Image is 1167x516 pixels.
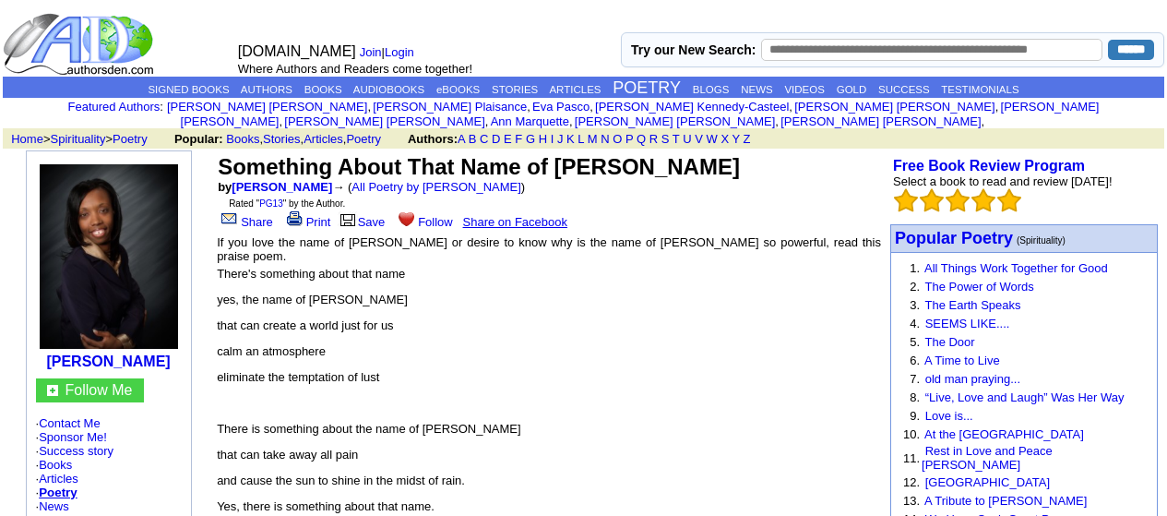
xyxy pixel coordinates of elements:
[287,211,303,226] img: print.gif
[910,298,920,312] font: 3.
[566,132,575,146] a: K
[903,427,920,441] font: 10.
[925,372,1020,386] a: old man praying...
[217,344,881,358] p: calm an atmosphere
[488,117,490,127] font: i
[332,180,525,194] font: → ( )
[458,132,465,146] a: A
[910,354,920,367] font: 6.
[532,100,589,114] a: Eva Pasco
[706,132,717,146] a: W
[3,12,158,77] img: logo_ad.gif
[218,180,332,194] font: by
[232,180,332,194] a: [PERSON_NAME]
[837,84,867,95] a: GOLD
[51,132,106,146] a: Spirituality
[661,132,670,146] a: S
[5,132,171,146] font: > >
[174,132,768,146] font: , , ,
[346,132,381,146] a: Poetry
[910,317,920,330] font: 4.
[903,451,920,465] font: 11.
[11,132,43,146] a: Home
[238,43,356,59] font: [DOMAIN_NAME]
[174,132,223,146] b: Popular:
[492,84,538,95] a: STORIES
[469,132,477,146] a: B
[217,499,881,513] p: Yes, there is something about that name.
[910,261,920,275] font: 1.
[593,102,595,113] font: i
[39,486,77,499] a: Poetry
[998,102,1000,113] font: i
[920,188,944,212] img: bigemptystars.png
[637,132,646,146] a: Q
[241,84,292,95] a: AUTHORS
[39,499,69,513] a: News
[910,335,920,349] font: 5.
[720,132,729,146] a: X
[360,45,382,59] a: Join
[910,372,920,386] font: 7.
[784,84,824,95] a: VIDEOS
[903,475,920,489] font: 12.
[229,198,345,209] font: Rated " " by the Author.
[893,174,1113,188] font: Select a book to read and review [DATE]!
[181,100,1100,128] a: [PERSON_NAME] [PERSON_NAME]
[894,188,918,212] img: bigemptystars.png
[924,280,1033,294] a: The Power of Words
[218,215,273,229] a: Share
[217,235,881,263] font: If you love the name of [PERSON_NAME] or desire to know why is the name of [PERSON_NAME] so power...
[40,164,178,349] img: 101554.jpg
[924,261,1108,275] a: All Things Work Together for Good
[922,444,1053,472] a: Rest in Love and Peace [PERSON_NAME]
[283,215,331,229] a: Print
[217,267,881,281] p: There's something about that name
[984,117,986,127] font: i
[304,132,343,146] a: Articles
[924,335,974,349] a: The Door
[878,84,930,95] a: SUCCESS
[39,416,100,430] a: Contact Me
[683,132,691,146] a: U
[631,42,756,57] label: Try our New Search:
[399,210,414,226] img: heart.gif
[925,409,973,423] a: Love is...
[971,188,995,212] img: bigemptystars.png
[217,448,881,462] p: that can take away all pain
[39,458,72,472] a: Books
[673,132,680,146] a: T
[39,444,113,458] a: Success story
[744,132,751,146] a: Z
[39,472,78,486] a: Articles
[910,390,920,404] font: 8.
[625,132,633,146] a: P
[792,102,794,113] font: i
[65,382,133,398] a: Follow Me
[575,114,775,128] a: [PERSON_NAME] [PERSON_NAME]
[39,430,107,444] a: Sponsor Me!
[217,474,881,487] p: and cause the sun to shine in the midst of rain.
[893,158,1085,174] b: Free Book Review Program
[46,354,170,369] a: [PERSON_NAME]
[351,180,521,194] a: All Poetry by [PERSON_NAME]
[167,100,367,114] a: [PERSON_NAME] [PERSON_NAME]
[338,211,358,226] img: library.gif
[263,132,300,146] a: Stories
[946,188,970,212] img: bigemptystars.png
[601,132,609,146] a: N
[539,132,547,146] a: H
[997,188,1021,212] img: bigemptystars.png
[408,132,458,146] b: Authors:
[941,84,1018,95] a: TESTIMONIALS
[113,132,148,146] a: Poetry
[895,229,1013,247] font: Popular Poetry
[910,409,920,423] font: 9.
[732,132,739,146] a: Y
[217,293,881,306] p: yes, the name of [PERSON_NAME]
[649,132,658,146] a: R
[395,215,453,229] a: Follow
[695,132,703,146] a: V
